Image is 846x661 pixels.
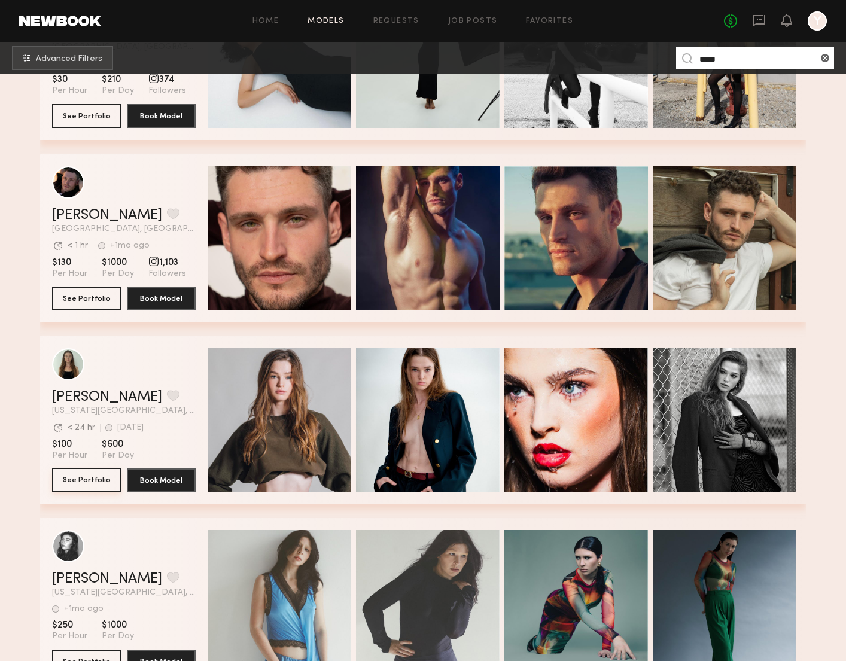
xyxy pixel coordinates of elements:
a: [PERSON_NAME] [52,390,162,404]
span: $130 [52,257,87,269]
a: Home [252,17,279,25]
span: Per Hour [52,631,87,642]
div: < 24 hr [67,424,95,432]
span: Per Day [102,631,134,642]
span: $250 [52,619,87,631]
span: $600 [102,438,134,450]
span: 1,103 [148,257,186,269]
div: +1mo ago [110,242,150,250]
button: See Portfolio [52,287,121,310]
span: [GEOGRAPHIC_DATA], [GEOGRAPHIC_DATA] [52,225,196,233]
span: $210 [102,74,134,86]
a: Requests [373,17,419,25]
span: [US_STATE][GEOGRAPHIC_DATA], [GEOGRAPHIC_DATA] [52,589,196,597]
a: See Portfolio [52,468,121,492]
button: Book Model [127,468,196,492]
button: See Portfolio [52,104,121,128]
a: Y [808,11,827,31]
button: See Portfolio [52,468,121,492]
span: Per Hour [52,269,87,279]
span: $100 [52,438,87,450]
div: [DATE] [117,424,144,432]
span: Per Day [102,450,134,461]
span: Per Day [102,86,134,96]
span: $30 [52,74,87,86]
span: Followers [148,86,186,96]
a: Models [308,17,344,25]
span: [US_STATE][GEOGRAPHIC_DATA], [GEOGRAPHIC_DATA] [52,407,196,415]
span: 374 [148,74,186,86]
button: Book Model [127,287,196,310]
button: Advanced Filters [12,46,113,70]
a: [PERSON_NAME] [52,208,162,223]
span: $1000 [102,619,134,631]
a: [PERSON_NAME] [52,572,162,586]
div: < 1 hr [67,242,88,250]
span: Per Day [102,269,134,279]
button: Book Model [127,104,196,128]
div: +1mo ago [64,605,104,613]
span: Per Hour [52,86,87,96]
a: Job Posts [448,17,498,25]
span: Advanced Filters [36,55,102,63]
span: Per Hour [52,450,87,461]
span: Followers [148,269,186,279]
a: Favorites [526,17,573,25]
span: $1000 [102,257,134,269]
